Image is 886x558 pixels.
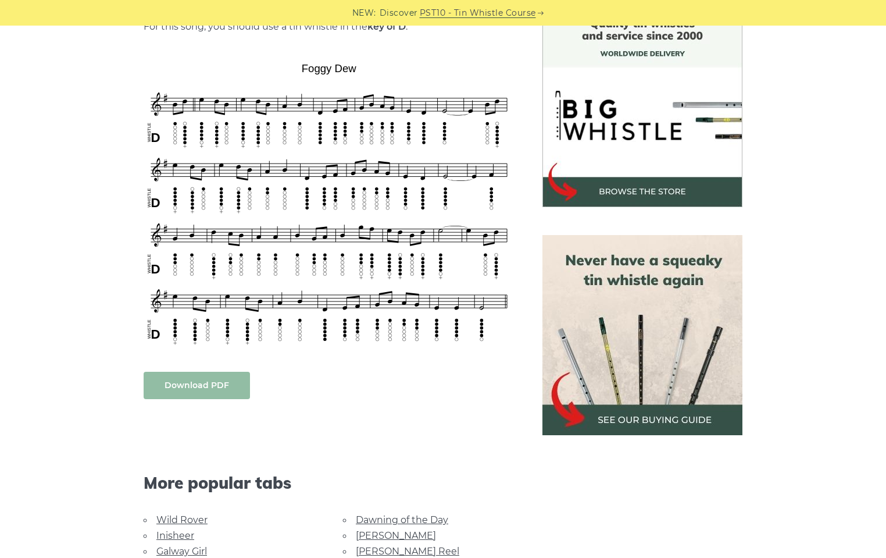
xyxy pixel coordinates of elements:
img: BigWhistle Tin Whistle Store [542,7,742,207]
span: More popular tabs [144,473,515,493]
img: tin whistle buying guide [542,235,742,435]
a: Dawning of the Day [356,514,448,525]
a: PST10 - Tin Whistle Course [420,6,536,20]
span: Discover [380,6,418,20]
a: [PERSON_NAME] [356,530,436,541]
a: Galway Girl [156,546,207,557]
a: Wild Rover [156,514,208,525]
a: [PERSON_NAME] Reel [356,546,459,557]
img: Foggy Dew Tin Whistle Tab & Sheet Music [144,58,515,348]
a: Inisheer [156,530,194,541]
strong: key of D [367,21,406,32]
span: NEW: [352,6,376,20]
a: Download PDF [144,372,250,399]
